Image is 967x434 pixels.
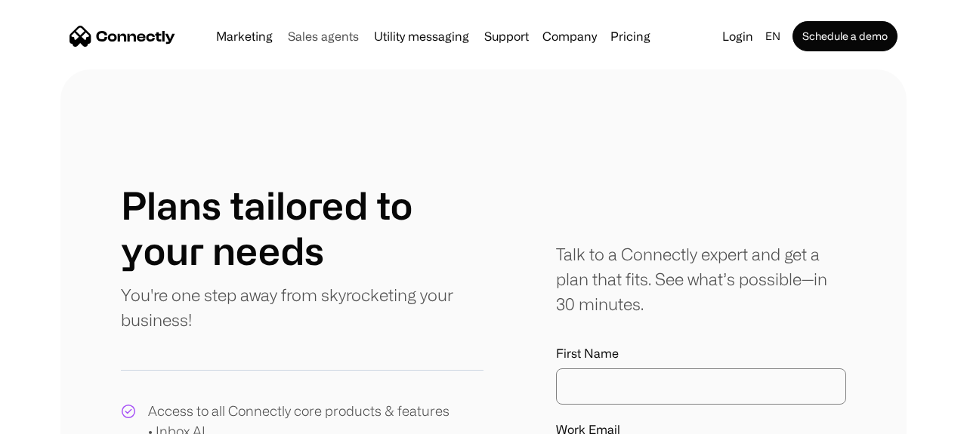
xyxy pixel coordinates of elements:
[282,30,365,42] a: Sales agents
[542,26,597,47] div: Company
[792,21,897,51] a: Schedule a demo
[556,242,846,316] div: Talk to a Connectly expert and get a plan that fits. See what’s possible—in 30 minutes.
[759,26,789,47] div: en
[210,30,279,42] a: Marketing
[538,26,601,47] div: Company
[478,30,535,42] a: Support
[765,26,780,47] div: en
[716,26,759,47] a: Login
[556,346,846,361] label: First Name
[368,30,475,42] a: Utility messaging
[15,406,91,429] aside: Language selected: English
[604,30,657,42] a: Pricing
[70,25,175,48] a: home
[30,408,91,429] ul: Language list
[121,282,483,332] p: You're one step away from skyrocketing your business!
[121,183,483,273] h1: Plans tailored to your needs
